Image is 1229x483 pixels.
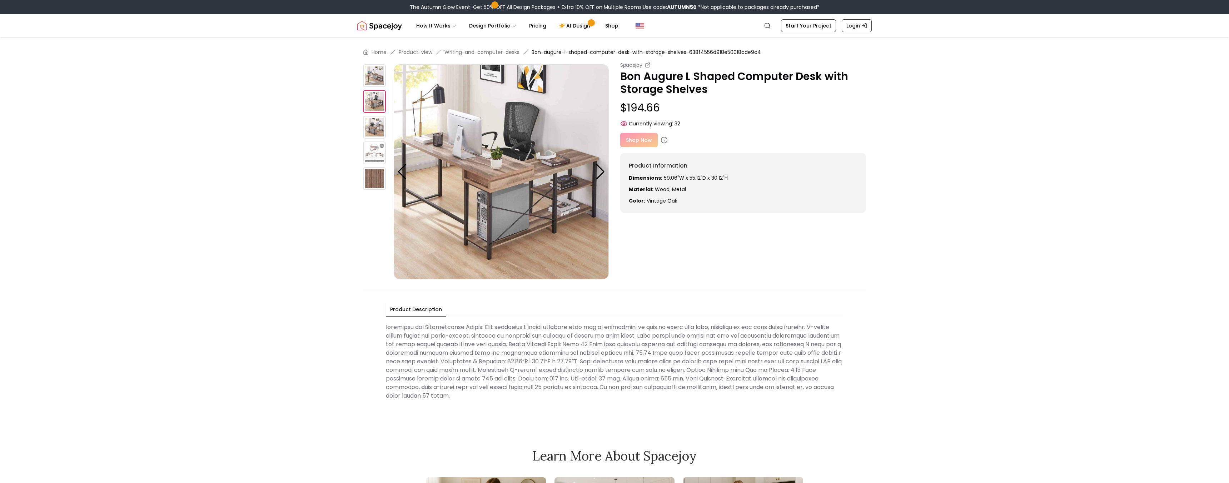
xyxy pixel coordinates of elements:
[643,4,697,11] span: Use code:
[620,70,866,96] p: Bon Augure L Shaped Computer Desk with Storage Shelves
[444,49,519,56] a: Writing-and-computer-desks
[620,61,642,69] small: Spacejoy
[363,167,386,190] img: https://storage.googleapis.com/spacejoy-main/assets/638f4556d918e50018cde9c4/product_8_ddmo9c1mp0l
[781,19,836,32] a: Start Your Project
[357,19,402,33] img: Spacejoy Logo
[363,141,386,164] img: https://storage.googleapis.com/spacejoy-main/assets/638f4556d918e50018cde9c4/product_3_gea9in2644m
[357,14,872,37] nav: Global
[636,21,644,30] img: United States
[599,19,624,33] a: Shop
[426,449,803,463] h2: Learn More About Spacejoy
[363,64,386,87] img: https://storage.googleapis.com/spacejoy-main/assets/638f4556d918e50018cde9c4/product_0_mgei76mfml8
[411,19,462,33] button: How It Works
[386,303,446,317] button: Product Description
[363,116,386,139] img: https://storage.googleapis.com/spacejoy-main/assets/638f4556d918e50018cde9c4/product_2_o3a86gpb020h
[655,186,686,193] span: Wood; Metal
[675,120,680,127] span: 32
[647,197,677,204] span: vintage oak
[532,49,761,56] span: Bon-augure-l-shaped-computer-desk-with-storage-shelves-638f4556d918e50018cde9c4
[357,19,402,33] a: Spacejoy
[363,90,386,113] img: https://storage.googleapis.com/spacejoy-main/assets/638f4556d918e50018cde9c4/product_1_9jedbmfc2ch6
[523,19,552,33] a: Pricing
[629,197,645,204] strong: Color:
[697,4,820,11] span: *Not applicable to packages already purchased*
[629,174,662,181] strong: Dimensions:
[842,19,872,32] a: Login
[386,320,843,403] div: loremipsu dol Sitametconse Adipis: Elit seddoeius t incidi utlabore etdo mag al enimadmini ve qui...
[629,120,673,127] span: Currently viewing:
[411,19,624,33] nav: Main
[553,19,598,33] a: AI Design
[629,174,857,181] p: 59.06"W x 55.12"D x 30.12"H
[363,49,866,56] nav: breadcrumb
[620,101,866,114] p: $194.66
[399,49,432,56] a: Product-view
[410,4,820,11] div: The Autumn Glow Event-Get 50% OFF All Design Packages + Extra 10% OFF on Multiple Rooms.
[372,49,387,56] a: Home
[667,4,697,11] b: AUTUMN50
[629,186,653,193] strong: Material:
[629,161,857,170] h6: Product Information
[463,19,522,33] button: Design Portfolio
[394,64,609,279] img: https://storage.googleapis.com/spacejoy-main/assets/638f4556d918e50018cde9c4/product_1_9jedbmfc2ch6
